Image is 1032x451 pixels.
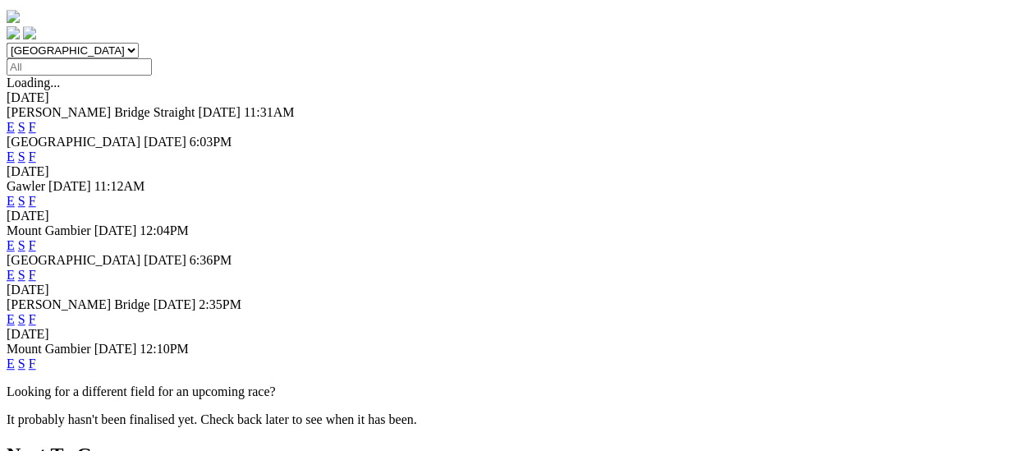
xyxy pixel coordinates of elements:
span: [DATE] [48,179,91,193]
a: E [7,120,15,134]
span: [DATE] [154,297,196,311]
a: S [18,194,25,208]
a: E [7,150,15,163]
span: Gawler [7,179,45,193]
a: S [18,268,25,282]
input: Select date [7,58,152,76]
img: logo-grsa-white.png [7,10,20,23]
span: Mount Gambier [7,223,91,237]
a: S [18,120,25,134]
div: [DATE] [7,283,1025,297]
span: 2:35PM [199,297,241,311]
span: 12:10PM [140,342,189,356]
span: [PERSON_NAME] Bridge [7,297,150,311]
a: F [29,312,36,326]
a: S [18,150,25,163]
div: [DATE] [7,327,1025,342]
span: [DATE] [94,342,137,356]
a: F [29,120,36,134]
div: [DATE] [7,209,1025,223]
div: [DATE] [7,164,1025,179]
a: E [7,268,15,282]
span: 11:31AM [244,105,295,119]
partial: It probably hasn't been finalised yet. Check back later to see when it has been. [7,412,417,426]
span: [DATE] [144,135,186,149]
span: [PERSON_NAME] Bridge Straight [7,105,195,119]
a: S [18,312,25,326]
span: [DATE] [94,223,137,237]
span: [GEOGRAPHIC_DATA] [7,253,140,267]
a: F [29,268,36,282]
span: 11:12AM [94,179,145,193]
a: F [29,194,36,208]
img: facebook.svg [7,26,20,39]
a: F [29,357,36,370]
span: 12:04PM [140,223,189,237]
p: Looking for a different field for an upcoming race? [7,384,1025,399]
span: 6:36PM [190,253,232,267]
span: 6:03PM [190,135,232,149]
img: twitter.svg [23,26,36,39]
a: S [18,238,25,252]
a: F [29,150,36,163]
span: [DATE] [198,105,241,119]
span: Mount Gambier [7,342,91,356]
a: E [7,312,15,326]
span: Loading... [7,76,60,90]
a: E [7,238,15,252]
span: [DATE] [144,253,186,267]
a: F [29,238,36,252]
span: [GEOGRAPHIC_DATA] [7,135,140,149]
a: S [18,357,25,370]
div: [DATE] [7,90,1025,105]
a: E [7,194,15,208]
a: E [7,357,15,370]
